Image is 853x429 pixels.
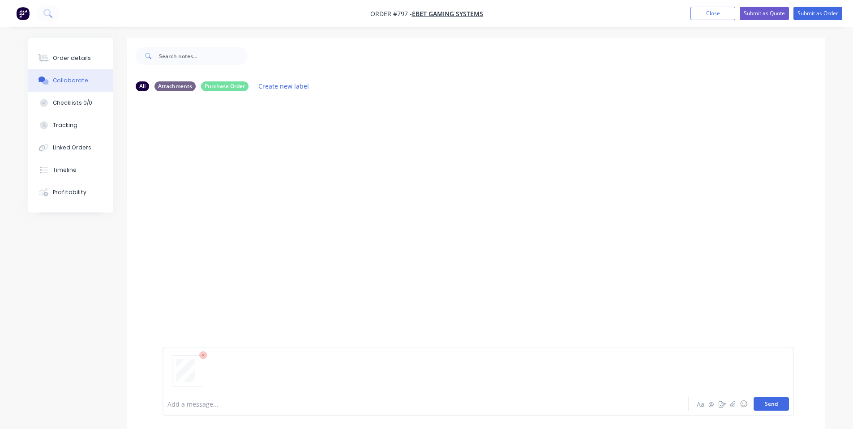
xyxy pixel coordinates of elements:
[28,47,113,69] button: Order details
[370,9,412,18] span: Order #797 -
[136,81,149,91] div: All
[28,159,113,181] button: Timeline
[53,121,77,129] div: Tracking
[159,47,248,65] input: Search notes...
[28,181,113,204] button: Profitability
[53,76,88,85] div: Collaborate
[53,166,77,174] div: Timeline
[695,399,706,409] button: Aa
[738,399,749,409] button: ☺
[16,7,30,20] img: Factory
[740,7,789,20] button: Submit as Quote
[412,9,483,18] a: eBet Gaming Systems
[154,81,196,91] div: Attachments
[28,114,113,136] button: Tracking
[53,99,92,107] div: Checklists 0/0
[53,144,91,152] div: Linked Orders
[201,81,249,91] div: Purchase Order
[690,7,735,20] button: Close
[706,399,717,409] button: @
[53,54,91,62] div: Order details
[28,69,113,92] button: Collaborate
[28,136,113,159] button: Linked Orders
[793,7,842,20] button: Submit as Order
[28,92,113,114] button: Checklists 0/0
[754,397,789,411] button: Send
[53,188,86,196] div: Profitability
[254,80,314,92] button: Create new label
